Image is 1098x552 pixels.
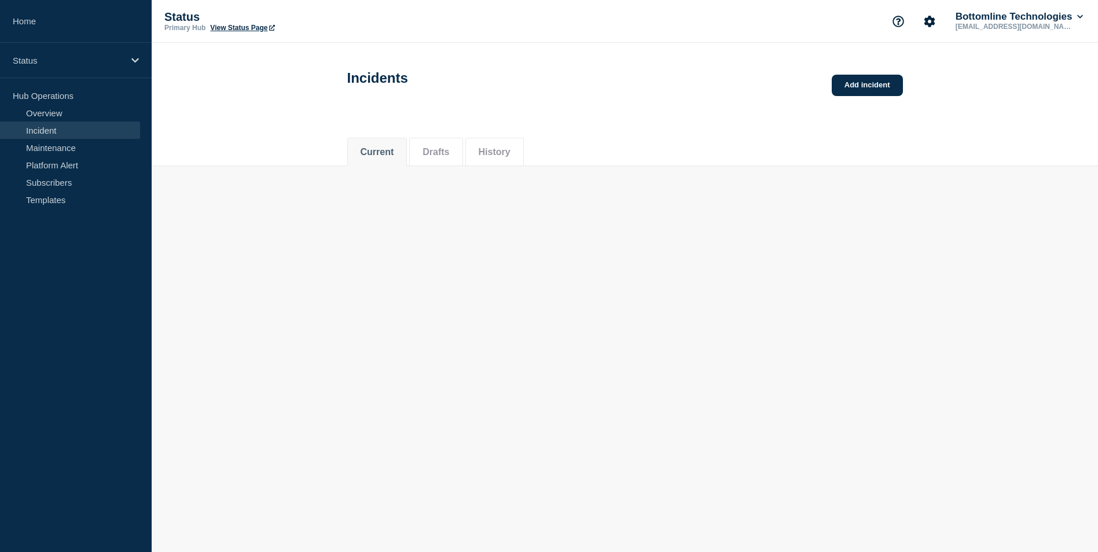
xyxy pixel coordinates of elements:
[423,147,449,157] button: Drafts
[479,147,511,157] button: History
[917,9,942,34] button: Account settings
[953,23,1074,31] p: [EMAIL_ADDRESS][DOMAIN_NAME]
[13,56,124,65] p: Status
[832,75,903,96] a: Add incident
[164,10,396,24] p: Status
[347,70,408,86] h1: Incidents
[210,24,274,32] a: View Status Page
[886,9,910,34] button: Support
[361,147,394,157] button: Current
[164,24,205,32] p: Primary Hub
[953,11,1085,23] button: Bottomline Technologies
